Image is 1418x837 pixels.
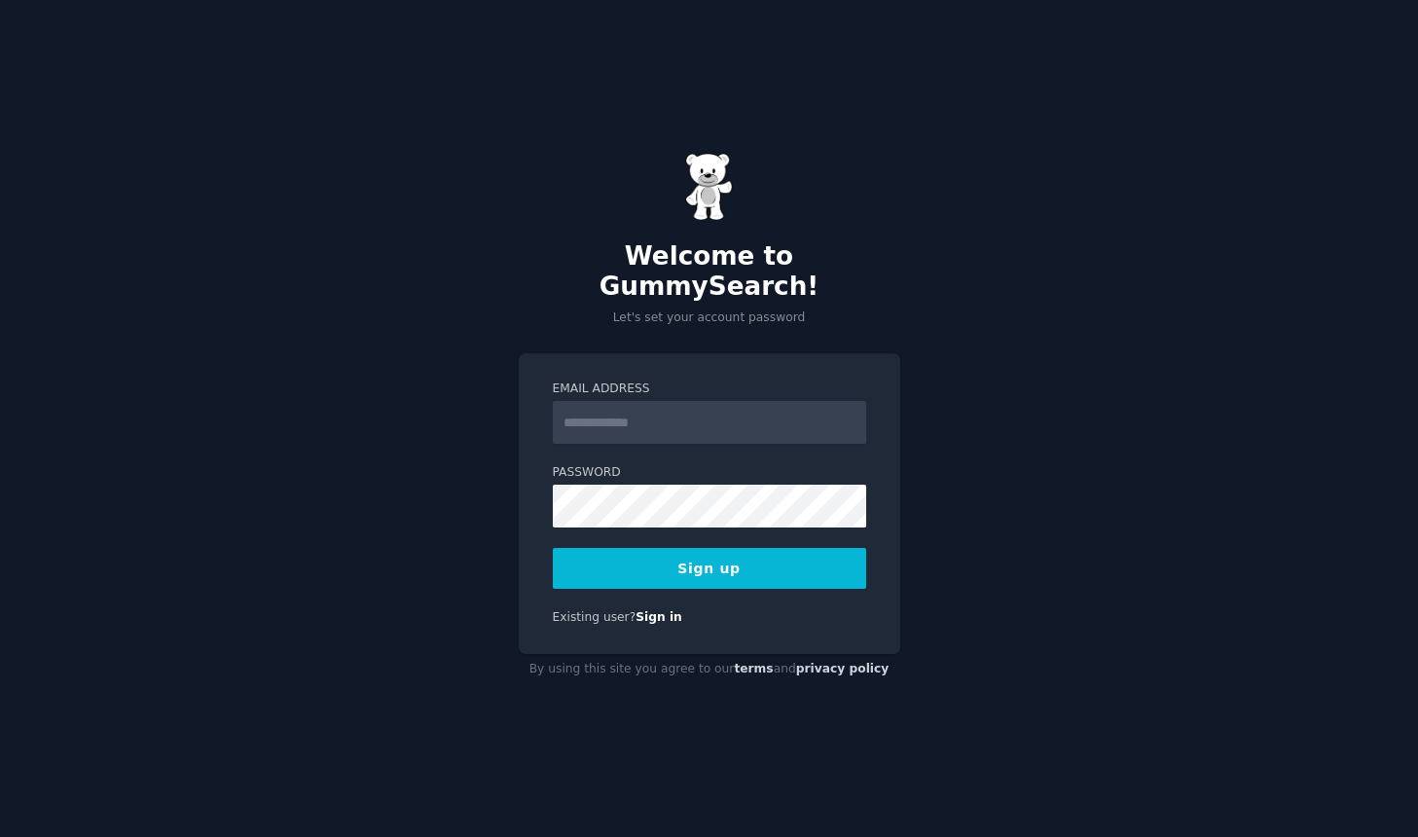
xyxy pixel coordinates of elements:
[796,662,890,675] a: privacy policy
[519,654,900,685] div: By using this site you agree to our and
[685,153,734,221] img: Gummy Bear
[636,610,682,624] a: Sign in
[553,381,866,398] label: Email Address
[553,548,866,589] button: Sign up
[553,464,866,482] label: Password
[519,241,900,303] h2: Welcome to GummySearch!
[553,610,636,624] span: Existing user?
[734,662,773,675] a: terms
[519,309,900,327] p: Let's set your account password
